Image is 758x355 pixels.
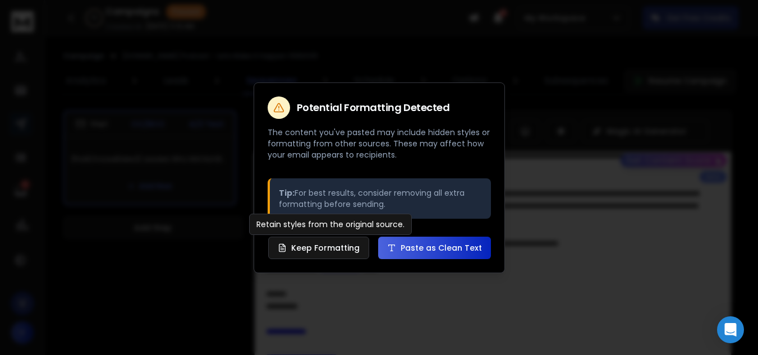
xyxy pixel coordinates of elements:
[268,237,369,259] button: Keep Formatting
[378,237,491,259] button: Paste as Clean Text
[249,214,412,235] div: Retain styles from the original source.
[297,103,450,113] h2: Potential Formatting Detected
[717,316,744,343] div: Open Intercom Messenger
[279,187,482,210] p: For best results, consider removing all extra formatting before sending.
[268,127,491,160] p: The content you've pasted may include hidden styles or formatting from other sources. These may a...
[279,187,295,199] strong: Tip:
